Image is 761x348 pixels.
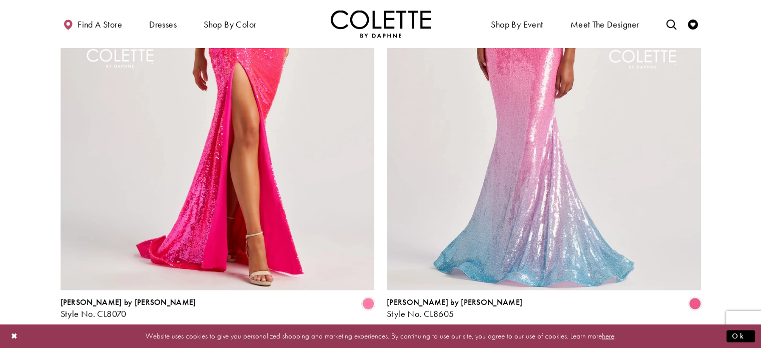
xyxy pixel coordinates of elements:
span: Style No. CL8605 [387,307,454,319]
button: Submit Dialog [726,330,755,342]
a: Check Wishlist [685,10,700,38]
a: Find a store [61,10,125,38]
i: Pink Ombre [689,297,701,309]
div: Colette by Daphne Style No. CL8605 [387,297,522,318]
a: Meet the designer [568,10,642,38]
span: Shop by color [201,10,259,38]
span: Dresses [149,20,177,30]
span: Shop By Event [491,20,543,30]
a: here [602,331,614,341]
a: Visit Home Page [331,10,431,38]
button: Close Dialog [6,327,23,345]
span: [PERSON_NAME] by [PERSON_NAME] [61,296,196,307]
span: Shop by color [204,20,256,30]
p: Website uses cookies to give you personalized shopping and marketing experiences. By continuing t... [72,329,689,343]
span: Dresses [147,10,179,38]
span: Find a store [78,20,122,30]
img: Colette by Daphne [331,10,431,38]
span: Shop By Event [488,10,545,38]
i: Cotton Candy [362,297,374,309]
div: Colette by Daphne Style No. CL8070 [61,297,196,318]
span: Meet the designer [570,20,639,30]
a: Toggle search [663,10,678,38]
span: [PERSON_NAME] by [PERSON_NAME] [387,296,522,307]
span: Style No. CL8070 [61,307,127,319]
